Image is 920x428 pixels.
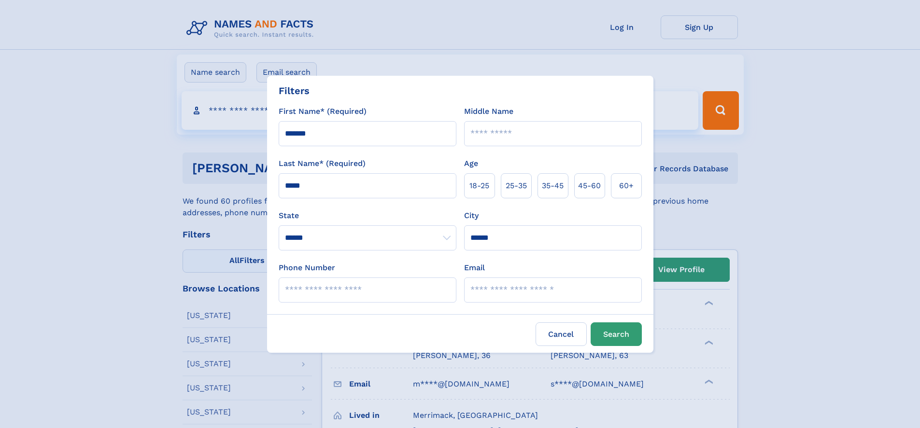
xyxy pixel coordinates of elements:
label: First Name* (Required) [279,106,367,117]
label: Cancel [536,322,587,346]
span: 18‑25 [469,180,489,192]
div: Filters [279,83,310,98]
label: Phone Number [279,262,335,274]
span: 25‑35 [506,180,527,192]
button: Search [591,322,642,346]
label: Email [464,262,485,274]
label: Last Name* (Required) [279,158,366,169]
span: 45‑60 [578,180,601,192]
span: 35‑45 [542,180,564,192]
label: Middle Name [464,106,513,117]
label: City [464,210,479,221]
span: 60+ [619,180,634,192]
label: State [279,210,456,221]
label: Age [464,158,478,169]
